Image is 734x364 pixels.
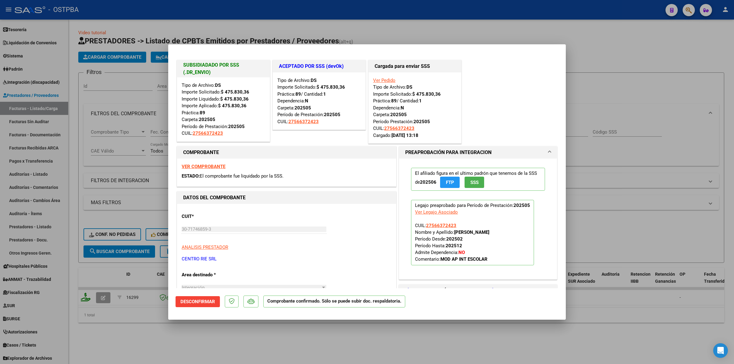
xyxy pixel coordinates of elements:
[199,117,215,122] strong: 202505
[513,203,530,208] strong: 202505
[415,209,458,215] div: Ver Legajo Asociado
[221,89,249,95] strong: $ 475.830,36
[373,77,457,139] div: Tipo de Archivo: Importe Solicitado: Práctica: / Cantidad: Dependencia: Carpeta: Período Prestaci...
[176,296,220,307] button: Desconfirmar
[182,245,228,250] span: ANALISIS PRESTADOR
[263,296,405,307] p: Comprobante confirmado. Sólo se puede subir doc. respaldatoria.
[401,105,404,111] strong: N
[277,77,361,125] div: Tipo de Archivo: Importe Solicitado: Práctica: / Cantidad: Dependencia: Carpeta: Período de Prest...
[446,243,462,248] strong: 202512
[446,180,454,185] span: FTP
[323,91,326,97] strong: 1
[412,91,441,97] strong: $ 475.830,36
[182,82,265,137] div: Tipo de Archivo: Importe Solicitado: Importe Liquidado: Importe Aplicado: Práctica: Carpeta: Perí...
[228,124,245,129] strong: 202505
[405,287,494,294] h1: DOCUMENTACIÓN RESPALDATORIA
[324,112,340,117] strong: 202505
[415,223,489,262] span: CUIL: Nombre y Apellido: Período Desde: Período Hasta: Admite Dependencia:
[305,98,308,104] strong: N
[440,256,487,262] strong: MOD AP INT ESCOLAR
[375,63,455,70] h1: Cargada para enviar SSS
[183,61,264,76] h1: SUBSIDIADADO POR SSS (.DR_ENVIO)
[446,236,463,242] strong: 202502
[182,213,245,220] p: CUIT
[420,179,436,185] strong: 202506
[220,96,249,102] strong: $ 475.830,36
[391,133,418,138] strong: [DATE] 13:18
[200,110,205,116] strong: 89
[373,78,395,83] a: Ver Pedido
[419,98,422,104] strong: 1
[193,131,223,136] span: 27566372423
[295,105,311,111] strong: 202505
[426,223,456,228] span: 27566372423
[440,177,460,188] button: FTP
[183,195,246,200] strong: DATOS DEL COMPROBANTE
[384,126,414,131] span: 27566372423
[411,168,545,191] p: El afiliado figura en el ultimo padrón que tenemos de la SSS de
[406,84,412,90] strong: DS
[311,78,317,83] strong: DS
[399,159,557,279] div: PREAPROBACIÓN PARA INTEGRACION
[390,112,407,117] strong: 202505
[713,343,728,358] div: Open Intercom Messenger
[399,285,557,297] mat-expansion-panel-header: DOCUMENTACIÓN RESPALDATORIA
[465,177,484,188] button: SSS
[458,250,465,255] strong: NO
[399,146,557,159] mat-expansion-panel-header: PREAPROBACIÓN PARA INTEGRACION
[391,98,397,104] strong: 89
[180,299,215,304] span: Desconfirmar
[215,83,221,88] strong: DS
[182,271,245,278] p: Area destinado *
[182,256,391,263] p: CENTRO RIE SRL
[295,91,301,97] strong: 89
[200,173,284,179] span: El comprobante fue liquidado por la SSS.
[411,200,534,265] p: Legajo preaprobado para Período de Prestación:
[413,119,430,124] strong: 202505
[288,119,319,124] span: 27566372423
[182,285,205,290] span: Integración
[279,63,359,70] h1: ACEPTADO POR SSS (devOk)
[470,180,479,185] span: SSS
[317,84,345,90] strong: $ 475.830,36
[182,173,200,179] span: ESTADO:
[183,149,219,155] strong: COMPROBANTE
[182,164,225,169] a: VER COMPROBANTE
[415,256,487,262] span: Comentario:
[454,230,489,235] strong: [PERSON_NAME]
[405,149,491,156] h1: PREAPROBACIÓN PARA INTEGRACION
[218,103,247,108] strong: $ 475.830,36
